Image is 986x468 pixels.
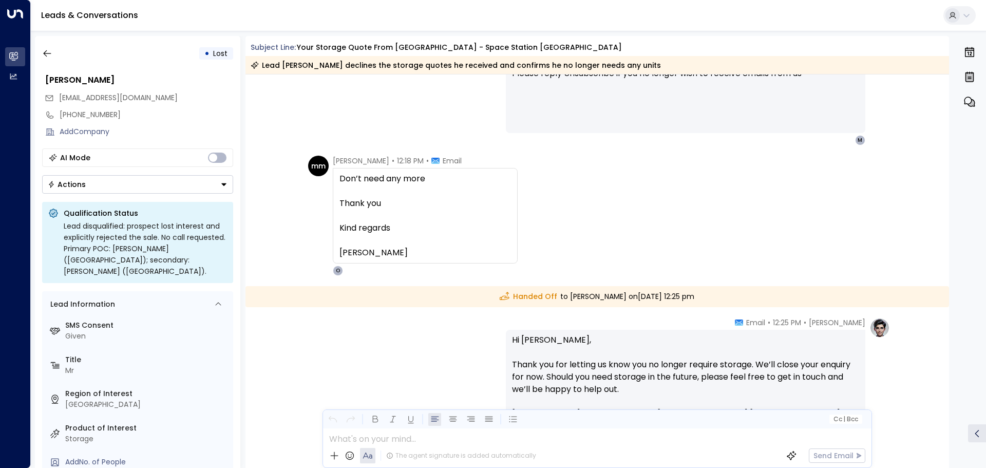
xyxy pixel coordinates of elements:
[339,222,511,234] div: Kind regards
[47,299,115,310] div: Lead Information
[500,291,557,302] span: Handed Off
[65,423,229,434] label: Product of Interest
[333,156,389,166] span: [PERSON_NAME]
[59,92,178,103] span: [EMAIL_ADDRESS][DOMAIN_NAME]
[65,320,229,331] label: SMS Consent
[59,92,178,103] span: mikesmac80@hotmail.com
[60,109,233,120] div: [PHONE_NUMBER]
[213,48,227,59] span: Lost
[41,9,138,21] a: Leads & Conversations
[65,388,229,399] label: Region of Interest
[65,457,229,467] div: AddNo. of People
[297,42,622,53] div: Your storage quote from [GEOGRAPHIC_DATA] - Space Station [GEOGRAPHIC_DATA]
[829,415,862,424] button: Cc|Bcc
[65,399,229,410] div: [GEOGRAPHIC_DATA]
[251,60,661,70] div: Lead [PERSON_NAME] declines the storage quotes he received and confirms he no longer needs any units
[339,173,511,185] div: Don’t need any more
[768,317,770,328] span: •
[308,156,329,176] div: mm
[344,413,357,426] button: Redo
[339,197,511,210] div: Thank you
[45,74,233,86] div: [PERSON_NAME]
[42,175,233,194] button: Actions
[339,247,511,259] div: [PERSON_NAME]
[833,416,858,423] span: Cc Bcc
[869,317,890,338] img: profile-logo.png
[443,156,462,166] span: Email
[64,208,227,218] p: Qualification Status
[386,451,536,460] div: The agent signature is added automatically
[773,317,801,328] span: 12:25 PM
[809,317,865,328] span: [PERSON_NAME]
[48,180,86,189] div: Actions
[245,286,950,307] div: to [PERSON_NAME] on [DATE] 12:25 pm
[65,354,229,365] label: Title
[746,317,765,328] span: Email
[251,42,296,52] span: Subject Line:
[64,220,227,277] div: Lead disqualified: prospect lost interest and explicitly rejected the sale. No call requested. Pr...
[804,317,806,328] span: •
[60,126,233,137] div: AddCompany
[60,153,90,163] div: AI Mode
[843,416,845,423] span: |
[65,331,229,342] div: Given
[426,156,429,166] span: •
[204,44,210,63] div: •
[65,434,229,444] div: Storage
[42,175,233,194] div: Button group with a nested menu
[392,156,394,166] span: •
[855,135,865,145] div: M
[333,266,343,276] div: O
[65,365,229,376] div: Mr
[326,413,339,426] button: Undo
[397,156,424,166] span: 12:18 PM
